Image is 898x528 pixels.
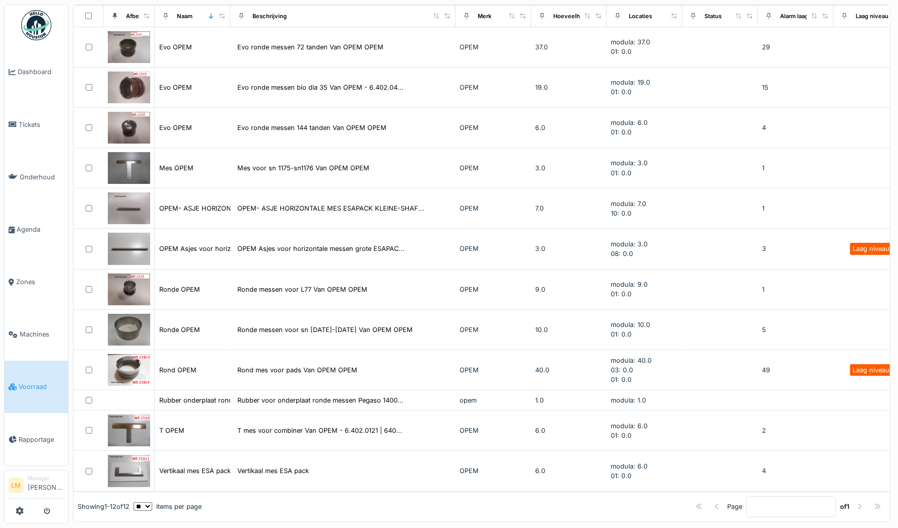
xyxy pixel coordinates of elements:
div: OPEM [460,325,527,335]
span: Tickets [19,120,64,129]
img: Rond OPEM [108,354,150,386]
div: Rond OPEM [159,365,197,375]
div: Laag niveau [853,244,890,253]
div: Laag niveau [853,365,890,375]
a: Voorraad [5,361,68,413]
div: OPEM [460,42,527,52]
div: 2 [762,426,829,435]
div: 6.0 [535,123,603,133]
div: Page [727,502,742,511]
a: Machines [5,308,68,361]
div: OPEM [460,163,527,173]
img: Badge_color-CXgf-gQk.svg [21,10,51,40]
span: 01: 0.0 [611,472,631,480]
a: Rapportage [5,413,68,466]
div: Vertikaal mes ESA pack [159,466,231,476]
span: Onderhoud [20,172,64,182]
div: OPEM [460,466,527,476]
div: 9.0 [535,285,603,294]
span: 08: 0.0 [611,250,633,257]
img: T OPEM [108,415,150,446]
span: 01: 0.0 [611,88,631,96]
div: 1 [762,163,829,173]
div: 3.0 [535,244,603,253]
div: 10.0 [535,325,603,335]
div: 3 [762,244,829,253]
span: 01: 0.0 [611,128,631,136]
div: 4 [762,466,829,476]
span: modula: 3.0 [611,240,648,248]
a: Onderhoud [5,151,68,203]
img: Mes OPEM [108,152,150,184]
div: Evo ronde messen bio dia 35 Van OPEM - 6.402.04... [237,83,404,92]
a: Agenda [5,203,68,255]
span: modula: 1.0 [611,397,646,404]
div: 7.0 [535,204,603,213]
div: Evo OPEM [159,83,192,92]
div: Evo ronde messen 72 tanden Van OPEM OPEM [237,42,383,52]
a: Tickets [5,98,68,151]
img: Vertikaal mes ESA pack [108,455,150,487]
span: modula: 37.0 [611,38,650,46]
div: Beschrijving [252,12,287,21]
span: Zones [16,277,64,287]
div: 15 [762,83,829,92]
div: Manager [28,475,64,482]
div: Merk [478,12,491,21]
div: OPEM [460,244,527,253]
strong: of 1 [840,502,850,511]
img: Ronde OPEM [108,274,150,305]
img: OPEM Asjes voor horizontale messen grote [108,233,150,265]
div: 1.0 [535,395,603,405]
span: modula: 9.0 [611,281,648,288]
div: 37.0 [535,42,603,52]
div: Rond mes voor pads Van OPEM OPEM [237,365,357,375]
div: OPEM [460,365,527,375]
div: Alarm laag niveau [780,12,828,21]
span: 01: 0.0 [611,432,631,439]
div: 6.0 [535,426,603,435]
div: Showing 1 - 12 of 12 [78,502,130,511]
div: Evo OPEM [159,42,192,52]
div: Afbeelding [126,12,156,21]
div: OPEM- ASJE HORIZONTALE MES ESAPACK KLEINE-SHAFT GUID ESAPACK [159,204,394,213]
div: Ronde OPEM [159,325,200,335]
span: 01: 0.0 [611,169,631,177]
span: modula: 40.0 [611,357,652,364]
div: Rubber voor onderplaat ronde messen Pegaso 1400... [237,395,404,405]
span: modula: 19.0 [611,79,650,86]
span: modula: 10.0 [611,321,650,328]
span: 10: 0.0 [611,210,631,217]
div: Hoeveelheid [553,12,589,21]
img: OPEM- ASJE HORIZONTALE MES ESAPACK KLEINE-SHAFT GUID ESAPACK [108,192,150,224]
div: 4 [762,123,829,133]
a: Dashboard [5,46,68,98]
div: T mes voor combiner Van OPEM - 6.402.0121 | 640... [237,426,402,435]
span: Agenda [17,225,64,234]
div: Rubber onderplaat ronde messen Pegaso 1400 L58 [159,395,317,405]
div: Evo ronde messen 144 tanden Van OPEM OPEM [237,123,387,133]
div: Naam [177,12,193,21]
span: Machines [20,329,64,339]
div: OPEM Asjes voor horizontale messen grote [159,244,293,253]
div: 5 [762,325,829,335]
li: [PERSON_NAME] [28,475,64,496]
span: 01: 0.0 [611,331,631,338]
div: Evo OPEM [159,123,192,133]
span: Dashboard [18,67,64,77]
div: Ronde OPEM [159,285,200,294]
div: Vertikaal mes ESA pack [237,466,309,476]
span: modula: 3.0 [611,159,648,167]
div: OPEM Asjes voor horizontale messen grote ESAPAC... [237,244,405,253]
img: Evo OPEM [108,72,150,103]
div: 1 [762,204,829,213]
div: Status [704,12,722,21]
div: OPEM [460,426,527,435]
div: 1 [762,285,829,294]
a: LM Manager[PERSON_NAME] [9,475,64,499]
span: modula: 7.0 [611,200,646,208]
img: Ronde OPEM [108,314,150,346]
div: OPEM [460,204,527,213]
div: OPEM [460,285,527,294]
span: 01: 0.0 [611,48,631,55]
